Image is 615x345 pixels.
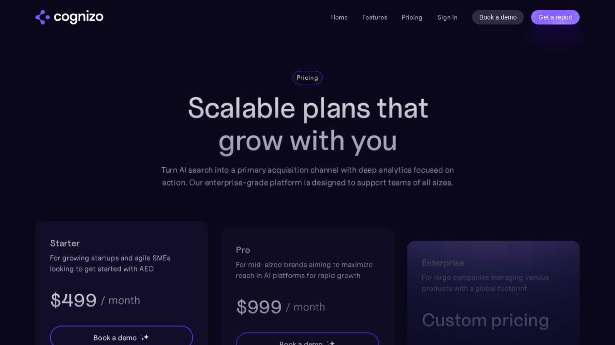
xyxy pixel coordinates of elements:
a: Get a report [531,10,580,24]
div: For large companies managing various products with a global footprint [422,272,565,293]
h3: Custom pricing [422,308,565,331]
h3: $499 [50,288,97,312]
div: For mid-sized brands aiming to maximize reach in AI platforms for rapid growth [236,259,379,281]
div: Book a demo [93,332,137,343]
div: / month [100,295,140,306]
a: Pricing [402,13,423,21]
img: star [141,337,144,340]
h2: Starter [50,236,193,250]
div: Pricing [297,73,318,82]
a: Features [362,13,387,21]
a: Home [331,13,348,21]
div: / month [285,301,325,312]
a: home [35,10,103,24]
img: star [143,334,149,340]
h3: $999 [236,295,282,319]
img: star [141,335,142,336]
h1: Scalable plans that grow with you [154,92,460,156]
div: For growing startups and agile SMEs looking to get started with AEO [50,252,193,274]
h2: Pro [236,243,379,257]
h2: Enterprise [422,255,565,270]
a: Book a demo [472,10,524,24]
a: Sign in [437,12,458,23]
img: star [327,341,328,342]
div: Turn AI search into a primary acquisition channel with deep analytics focused on action. Our ente... [154,164,460,189]
img: cognizo logo [35,10,103,24]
